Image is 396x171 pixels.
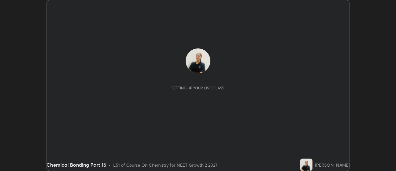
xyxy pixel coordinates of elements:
[46,161,106,169] div: Chemical Bonding Part 16
[171,86,224,90] div: Setting up your live class
[186,48,210,73] img: 332d395ef1f14294aa6d42b3991fd35f.jpg
[300,159,312,171] img: 332d395ef1f14294aa6d42b3991fd35f.jpg
[109,162,111,168] div: •
[113,162,217,168] div: L51 of Course On Chemistry for NEET Growth 2 2027
[315,162,350,168] div: [PERSON_NAME]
